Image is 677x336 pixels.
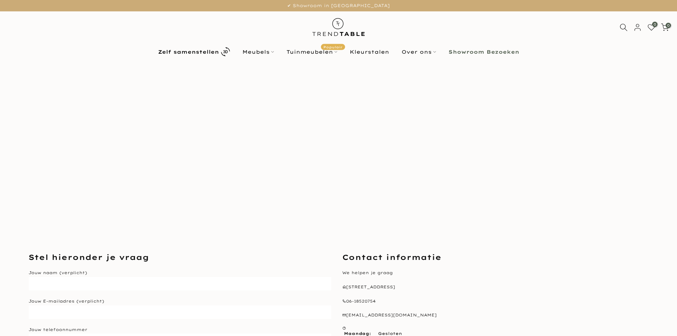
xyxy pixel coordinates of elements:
label: Jouw telefoonnummer [28,327,87,332]
a: Showroom Bezoeken [442,48,525,56]
iframe: toggle-frame [1,300,36,335]
strong: Maandag: [344,331,371,336]
a: 0 [661,23,669,31]
p: [EMAIL_ADDRESS][DOMAIN_NAME] [342,312,645,319]
a: 0 [648,23,655,31]
a: Over ons [395,48,442,56]
a: TuinmeubelenPopulair [280,48,343,56]
p: We helpen je graag [342,270,645,277]
label: Jouw naam (verplicht) [28,270,87,275]
p: [STREET_ADDRESS] [342,284,645,291]
img: trend-table [307,11,370,43]
span: Populair [321,44,345,50]
b: Showroom Bezoeken [448,49,519,54]
a: Zelf samenstellen [152,46,236,58]
h3: Contact informatie [342,252,645,262]
h3: Stel hieronder je vraag [28,252,332,262]
span: 0 [666,23,671,28]
p: 06-18520754 [342,298,645,305]
p: ✔ Showroom in [GEOGRAPHIC_DATA] [9,2,668,10]
a: Kleurstalen [343,48,395,56]
label: Jouw E-mailadres (verplicht) [28,299,104,304]
b: Zelf samenstellen [158,49,219,54]
a: Meubels [236,48,280,56]
span: 0 [652,22,657,27]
